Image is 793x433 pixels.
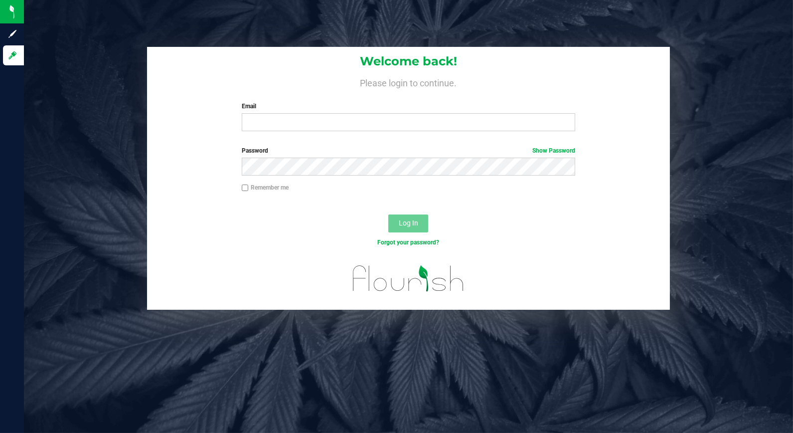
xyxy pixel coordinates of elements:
label: Remember me [242,183,289,192]
a: Show Password [532,147,575,154]
h4: Please login to continue. [147,76,670,88]
a: Forgot your password? [377,239,439,246]
inline-svg: Log in [7,50,17,60]
button: Log In [388,215,428,232]
inline-svg: Sign up [7,29,17,39]
img: flourish_logo.svg [343,257,474,299]
span: Password [242,147,268,154]
span: Log In [399,219,418,227]
input: Remember me [242,185,249,192]
h1: Welcome back! [147,55,670,68]
label: Email [242,102,575,111]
